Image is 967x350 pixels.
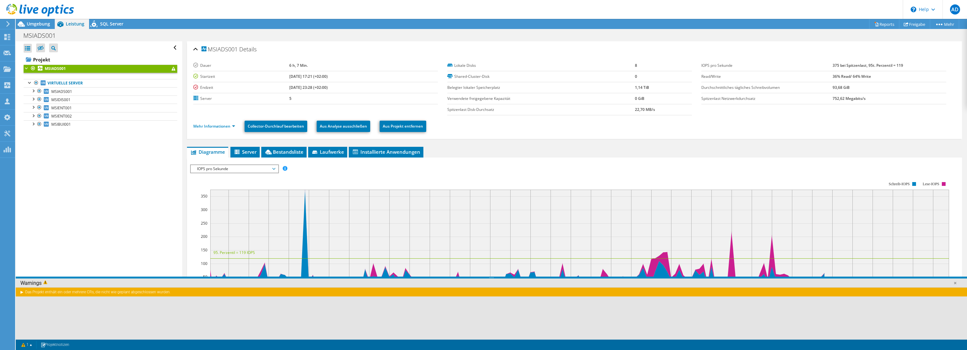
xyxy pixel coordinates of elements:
[24,65,177,73] a: MSIADS001
[201,46,238,53] span: MSIADS001
[635,96,644,101] b: 0 GiB
[51,113,72,119] span: MSIENT002
[201,261,207,266] text: 100
[245,121,307,132] a: Collector-Durchlauf bearbeiten
[635,85,649,90] b: 1,14 TiB
[289,85,328,90] b: [DATE] 23:28 (+02:00)
[24,79,177,87] a: Virtuelle Server
[289,74,328,79] b: [DATE] 17:21 (+02:00)
[193,84,290,91] label: Endzeit
[352,149,420,155] span: Installierte Anwendungen
[701,95,833,102] label: Spitzenlast Netzwerkdurchsatz
[100,21,123,27] span: SQL Server
[239,45,257,53] span: Details
[193,123,235,129] a: Mehr Informationen
[24,112,177,120] a: MSIENT002
[201,234,207,239] text: 200
[899,19,930,29] a: Freigabe
[201,221,207,226] text: 250
[27,21,50,27] span: Umgebung
[289,63,308,68] b: 6 h, 7 Min.
[201,193,207,199] text: 350
[24,55,177,65] a: Projekt
[833,85,850,90] b: 93,68 GiB
[380,121,426,132] a: Aus Projekt entfernen
[833,63,903,68] b: 375 bei Spitzenlast, 95t. Perzentil = 119
[201,247,207,253] text: 150
[24,87,177,95] a: MSIADS001
[234,149,257,155] span: Server
[51,105,72,111] span: MSIENT001
[889,182,910,186] text: Schreib-IOPS
[635,63,637,68] b: 8
[16,287,967,296] div: Das Projekt enthält ein oder mehrere CRs, die nicht wie geplant abgeschlossen wurden.
[36,341,74,349] a: Projektnotizen
[17,341,37,349] a: 1
[923,182,939,186] text: Lese-IOPS
[193,95,290,102] label: Server
[201,207,207,212] text: 300
[317,121,370,132] a: Aus Analyse ausschließen
[45,66,66,71] b: MSIADS001
[911,7,916,12] svg: \n
[701,62,833,69] label: IOPS pro Sekunde
[213,250,255,255] text: 95. Perzentil = 119 IOPS
[447,95,635,102] label: Verwendete freigegebene Kapazität
[193,73,290,80] label: Startzeit
[447,73,635,80] label: Shared-Cluster-Disk
[930,19,959,29] a: Mehr
[51,122,71,127] span: MSIBUI001
[289,96,291,101] b: 5
[701,73,833,80] label: Read/Write
[194,165,275,173] span: IOPS pro Sekunde
[24,104,177,112] a: MSIENT001
[833,74,871,79] b: 36% Read/ 64% Write
[833,96,866,101] b: 752,62 Megabits/s
[869,19,899,29] a: Reports
[264,149,303,155] span: Bestandsliste
[950,4,960,14] span: AD
[635,74,637,79] b: 0
[311,149,344,155] span: Laufwerke
[447,84,635,91] label: Belegter lokaler Speicherplatz
[203,274,207,279] text: 50
[190,149,225,155] span: Diagramme
[16,278,967,288] div: Warnings
[66,21,84,27] span: Leistung
[51,97,71,102] span: MSIDIS001
[51,89,72,94] span: MSIADS001
[701,84,833,91] label: Durchschnittliches tägliches Schreibvolumen
[20,32,65,39] h1: MSIADS001
[635,107,655,112] b: 22,70 MB/s
[447,106,635,113] label: Spitzenlast Disk-Durchsatz
[447,62,635,69] label: Lokale Disks
[24,120,177,129] a: MSIBUI001
[193,62,290,69] label: Dauer
[24,95,177,104] a: MSIDIS001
